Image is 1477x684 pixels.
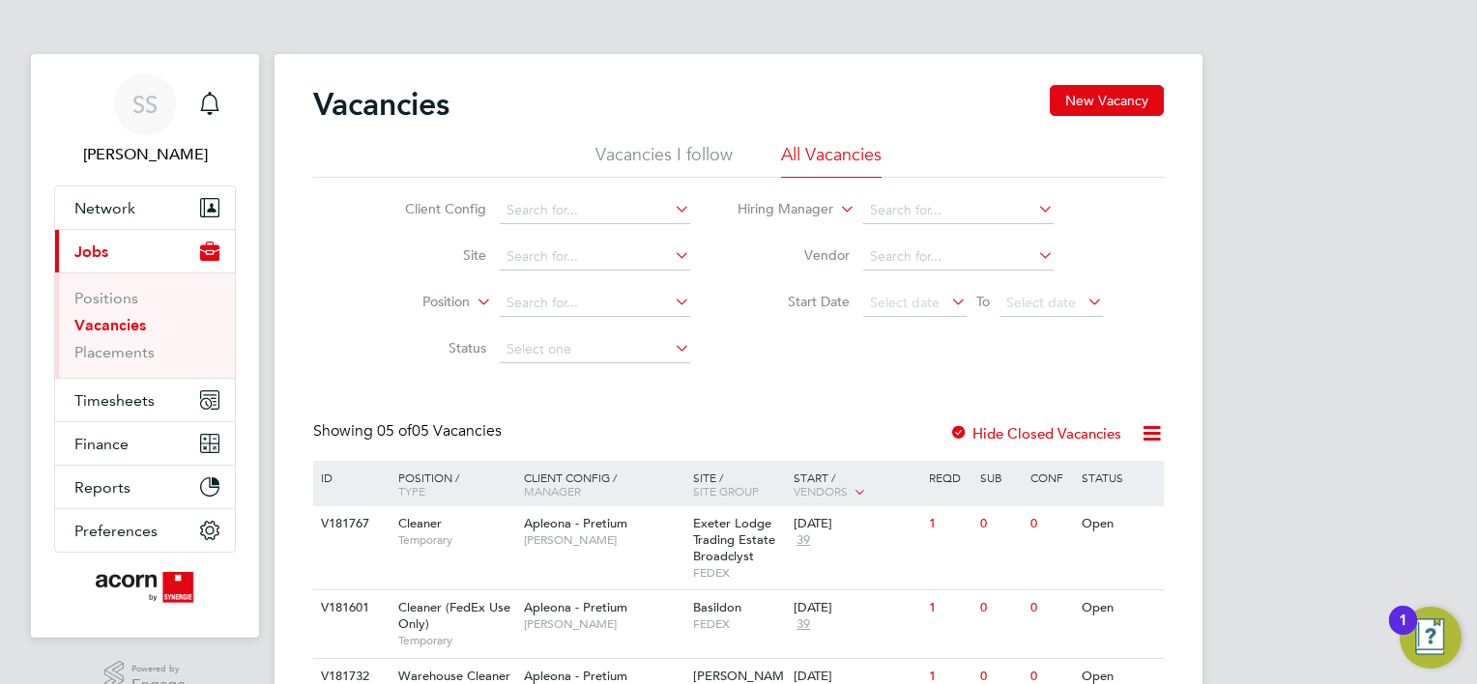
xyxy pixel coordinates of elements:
div: Sub [975,461,1026,494]
div: Status [1077,461,1161,494]
span: Powered by [131,661,186,677]
input: Search for... [500,243,690,271]
h2: Vacancies [313,85,449,124]
span: FEDEX [693,565,785,581]
span: 05 of [377,421,412,441]
span: Jobs [74,242,108,261]
div: Jobs [55,272,235,378]
span: Apleona - Pretium [524,515,627,531]
li: All Vacancies [781,143,882,178]
span: Warehouse Cleaner [398,668,510,684]
a: SS[PERSON_NAME] [54,73,236,166]
span: Type [398,483,425,499]
span: Sally Smith [54,143,236,166]
div: V181601 [316,590,384,626]
span: FEDEX [693,616,785,632]
span: Cleaner (FedEx Use Only) [398,599,510,632]
span: 39 [794,616,813,633]
button: Preferences [55,509,235,552]
li: Vacancies I follow [595,143,733,178]
div: Open [1077,590,1161,626]
span: To [970,289,996,314]
a: Positions [74,289,138,307]
div: 0 [1026,506,1076,542]
a: Vacancies [74,316,146,334]
button: Finance [55,422,235,465]
div: Site / [688,461,790,507]
div: Reqd [924,461,974,494]
label: Client Config [375,200,486,217]
span: Timesheets [74,391,155,410]
label: Status [375,339,486,356]
span: Select date [1006,294,1076,311]
div: 1 [1399,620,1407,645]
span: Basildon [693,599,741,615]
button: Reports [55,466,235,508]
span: Select date [870,294,940,311]
span: Temporary [398,633,514,648]
div: Open [1077,506,1161,542]
input: Select one [500,336,690,363]
input: Search for... [500,290,690,317]
label: Vendor [738,246,850,264]
span: Temporary [398,532,514,548]
span: [PERSON_NAME] [524,616,683,632]
span: Preferences [74,522,158,540]
label: Hiring Manager [722,200,833,219]
div: Start / [789,461,924,509]
label: Site [375,246,486,264]
div: 0 [1026,590,1076,626]
a: Placements [74,343,155,361]
div: [DATE] [794,600,919,616]
button: Open Resource Center, 1 new notification [1400,607,1462,669]
span: SS [132,92,158,117]
span: Manager [524,483,581,499]
span: [PERSON_NAME] [524,532,683,548]
div: Showing [313,421,506,442]
span: Finance [74,435,129,453]
button: New Vacancy [1050,85,1164,116]
div: Position / [384,461,519,507]
div: 0 [975,506,1026,542]
span: Site Group [693,483,759,499]
input: Search for... [863,197,1054,224]
div: 1 [924,506,974,542]
div: ID [316,461,384,494]
span: Apleona - Pretium [524,668,627,684]
a: Go to home page [54,572,236,603]
div: Client Config / [519,461,688,507]
span: Exeter Lodge Trading Estate Broadclyst [693,515,775,564]
label: Start Date [738,293,850,310]
span: Vendors [794,483,848,499]
button: Network [55,186,235,229]
span: Network [74,199,135,217]
span: Apleona - Pretium [524,599,627,615]
span: 39 [794,532,813,549]
nav: Main navigation [31,54,259,638]
span: 05 Vacancies [377,421,502,441]
span: Reports [74,478,130,497]
input: Search for... [863,243,1054,271]
input: Search for... [500,197,690,224]
img: acornpeople-logo-retina.png [96,572,195,603]
div: Conf [1026,461,1076,494]
div: V181767 [316,506,384,542]
span: Cleaner [398,515,442,531]
div: [DATE] [794,516,919,532]
label: Position [359,293,470,312]
button: Jobs [55,230,235,272]
label: Hide Closed Vacancies [949,424,1121,442]
div: 1 [924,590,974,626]
button: Timesheets [55,379,235,421]
div: 0 [975,590,1026,626]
